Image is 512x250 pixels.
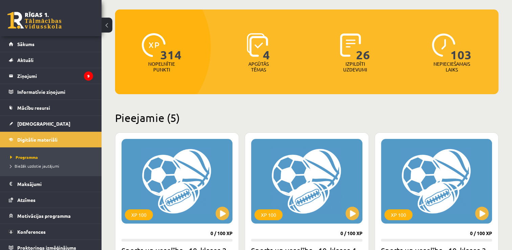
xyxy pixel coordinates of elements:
[245,61,272,72] p: Apgūtās tēmas
[263,33,270,61] span: 4
[384,209,413,220] div: XP 100
[9,192,93,208] a: Atzīmes
[148,61,175,72] p: Nopelnītie punkti
[125,209,153,220] div: XP 100
[433,61,470,72] p: Nepieciešamais laiks
[10,163,95,169] a: Biežāk uzdotie jautājumi
[115,111,498,124] h2: Pieejamie (5)
[17,105,50,111] span: Mācību resursi
[142,33,165,57] img: icon-xp-0682a9bc20223a9ccc6f5883a126b849a74cddfe5390d2b41b4391c66f2066e7.svg
[9,84,93,100] a: Informatīvie ziņojumi
[9,116,93,131] a: [DEMOGRAPHIC_DATA]
[340,33,361,57] img: icon-completed-tasks-ad58ae20a441b2904462921112bc710f1caf180af7a3daa7317a5a94f2d26646.svg
[9,224,93,239] a: Konferences
[17,197,36,203] span: Atzīmes
[247,33,268,57] img: icon-learned-topics-4a711ccc23c960034f471b6e78daf4a3bad4a20eaf4de84257b87e66633f6470.svg
[9,36,93,52] a: Sākums
[342,61,368,72] p: Izpildīti uzdevumi
[9,208,93,224] a: Motivācijas programma
[356,33,370,61] span: 26
[17,213,71,219] span: Motivācijas programma
[84,71,93,81] i: 9
[9,52,93,68] a: Aktuāli
[17,68,93,84] legend: Ziņojumi
[17,41,35,47] span: Sākums
[160,33,182,61] span: 314
[432,33,455,57] img: icon-clock-7be60019b62300814b6bd22b8e044499b485619524d84068768e800edab66f18.svg
[17,84,93,100] legend: Informatīvie ziņojumi
[10,154,38,160] span: Programma
[17,121,70,127] span: [DEMOGRAPHIC_DATA]
[7,12,62,29] a: Rīgas 1. Tālmācības vidusskola
[254,209,283,220] div: XP 100
[17,229,46,235] span: Konferences
[450,33,472,61] span: 103
[9,100,93,116] a: Mācību resursi
[10,163,59,169] span: Biežāk uzdotie jautājumi
[17,176,93,192] legend: Maksājumi
[10,154,95,160] a: Programma
[17,137,58,143] span: Digitālie materiāli
[9,176,93,192] a: Maksājumi
[9,68,93,84] a: Ziņojumi9
[17,57,34,63] span: Aktuāli
[9,132,93,147] a: Digitālie materiāli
